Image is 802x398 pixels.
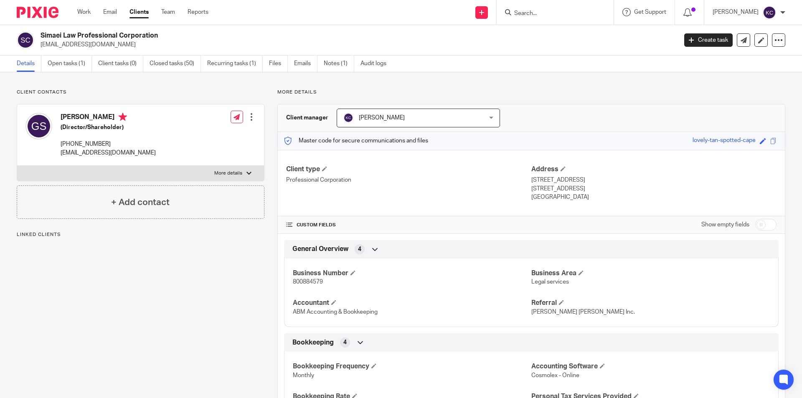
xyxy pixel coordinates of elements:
[269,56,288,72] a: Files
[61,113,156,123] h4: [PERSON_NAME]
[188,8,208,16] a: Reports
[531,269,770,278] h4: Business Area
[531,176,777,184] p: [STREET_ADDRESS]
[513,10,589,18] input: Search
[129,8,149,16] a: Clients
[634,9,666,15] span: Get Support
[214,170,242,177] p: More details
[293,299,531,307] h4: Accountant
[150,56,201,72] a: Closed tasks (50)
[343,113,353,123] img: svg%3E
[293,309,378,315] span: ABM Accounting & Bookkeeping
[293,279,323,285] span: 800884579
[292,245,348,254] span: General Overview
[684,33,733,47] a: Create task
[25,113,52,139] img: svg%3E
[161,8,175,16] a: Team
[286,176,531,184] p: Professional Corporation
[41,31,546,40] h2: Simaei Law Professional Corporation
[293,362,531,371] h4: Bookkeeping Frequency
[286,114,328,122] h3: Client manager
[61,123,156,132] h5: (Director/Shareholder)
[286,222,531,228] h4: CUSTOM FIELDS
[17,231,264,238] p: Linked clients
[286,165,531,174] h4: Client type
[17,56,41,72] a: Details
[343,338,347,347] span: 4
[41,41,672,49] p: [EMAIL_ADDRESS][DOMAIN_NAME]
[701,221,749,229] label: Show empty fields
[293,269,531,278] h4: Business Number
[207,56,263,72] a: Recurring tasks (1)
[294,56,317,72] a: Emails
[98,56,143,72] a: Client tasks (0)
[103,8,117,16] a: Email
[693,136,756,146] div: lovely-tan-spotted-cape
[48,56,92,72] a: Open tasks (1)
[531,299,770,307] h4: Referral
[358,245,361,254] span: 4
[531,279,569,285] span: Legal services
[531,362,770,371] h4: Accounting Software
[531,309,635,315] span: [PERSON_NAME] [PERSON_NAME] Inc.
[277,89,785,96] p: More details
[17,89,264,96] p: Client contacts
[119,113,127,121] i: Primary
[763,6,776,19] img: svg%3E
[292,338,334,347] span: Bookkeeping
[77,8,91,16] a: Work
[359,115,405,121] span: [PERSON_NAME]
[360,56,393,72] a: Audit logs
[111,196,170,209] h4: + Add contact
[17,31,34,49] img: svg%3E
[531,373,579,378] span: Cosmolex - Online
[61,149,156,157] p: [EMAIL_ADDRESS][DOMAIN_NAME]
[531,185,777,193] p: [STREET_ADDRESS]
[293,373,314,378] span: Monthly
[713,8,759,16] p: [PERSON_NAME]
[284,137,428,145] p: Master code for secure communications and files
[324,56,354,72] a: Notes (1)
[17,7,58,18] img: Pixie
[61,140,156,148] p: [PHONE_NUMBER]
[531,165,777,174] h4: Address
[531,193,777,201] p: [GEOGRAPHIC_DATA]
